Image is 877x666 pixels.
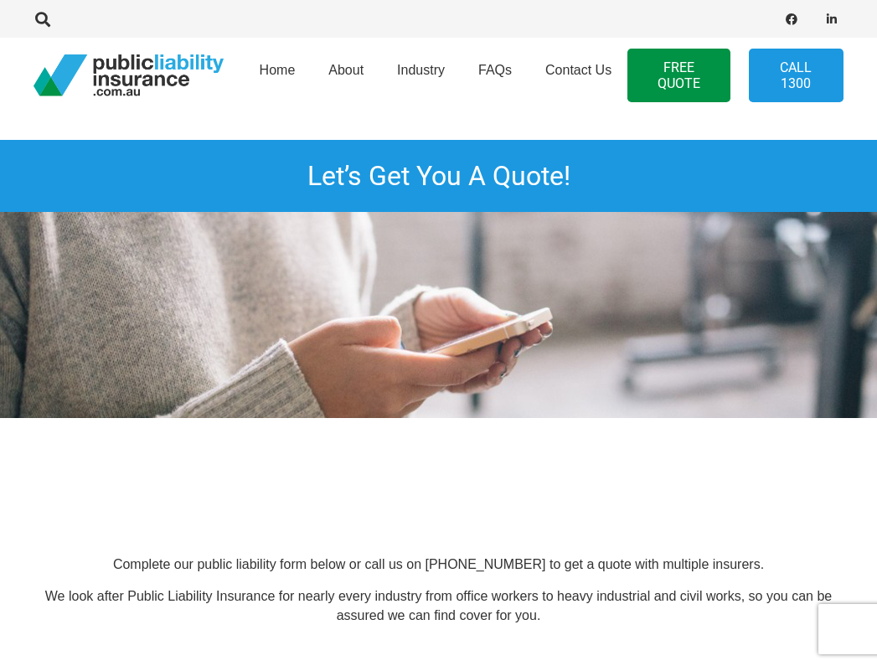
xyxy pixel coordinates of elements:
p: We look after Public Liability Insurance for nearly every industry from office workers to heavy i... [34,587,843,625]
a: LinkedIn [820,8,843,31]
img: steadfast [25,418,109,502]
img: zurich [610,418,694,502]
span: FAQs [478,63,512,77]
a: Contact Us [529,33,628,118]
a: FREE QUOTE [627,49,730,102]
a: FAQs [462,33,529,118]
span: Industry [397,63,445,77]
a: Facebook [780,8,803,31]
a: About [312,33,380,118]
a: Home [243,33,312,118]
a: Industry [380,33,462,118]
span: About [328,63,364,77]
a: Call 1300 [749,49,843,102]
span: Home [260,63,296,77]
img: cgu [317,418,401,502]
p: Complete our public liability form below or call us on [PHONE_NUMBER] to get a quote with multipl... [34,555,843,574]
a: pli_logotransparent [34,54,224,96]
span: Contact Us [545,63,611,77]
a: Search [26,12,59,27]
